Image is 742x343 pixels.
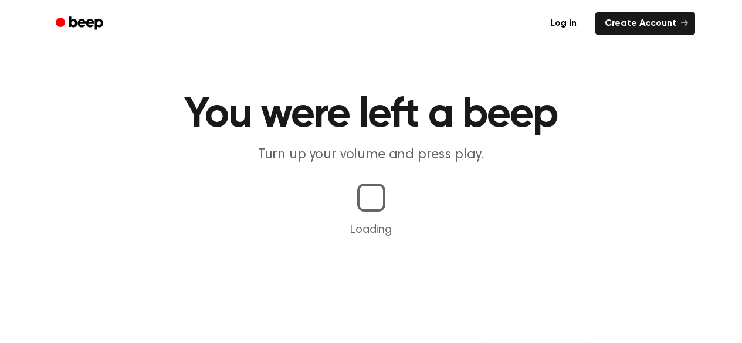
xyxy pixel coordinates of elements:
p: Turn up your volume and press play. [146,145,597,165]
p: Loading [14,221,728,239]
h1: You were left a beep [71,94,672,136]
a: Beep [48,12,114,35]
a: Log in [538,10,588,37]
a: Create Account [595,12,695,35]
